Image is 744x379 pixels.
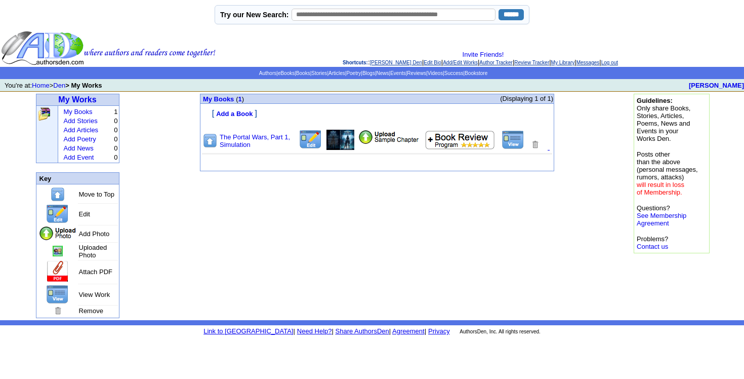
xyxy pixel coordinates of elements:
[551,60,575,65] a: My Library
[346,70,361,76] a: Poetry
[58,95,96,104] a: My Works
[390,70,406,76] a: Events
[53,306,62,316] img: Remove this Page
[46,261,69,283] img: Add Attachment
[336,327,389,335] a: Share AuthorsDen
[202,133,218,148] img: Move to top
[255,109,257,118] font: ]
[328,70,345,76] a: Articles
[358,130,419,144] img: Add Attachment PDF
[114,108,117,116] font: 1
[220,11,288,19] label: Try our New Search:
[326,130,355,150] img: Add/Remove Photo
[38,226,77,241] img: Add Photo
[203,95,234,103] a: My Books
[637,150,698,196] font: Posts other than the above (personal messages, rumors, attacks)
[63,135,96,143] a: Add Poetry
[79,307,103,315] font: Remove
[1,30,216,66] img: header_logo2.gif
[637,212,686,227] a: See Membership Agreement
[259,70,276,76] a: Authors
[362,70,375,76] a: Blogs
[389,327,391,335] font: |
[79,244,107,259] font: Uploaded Photo
[114,117,117,125] font: 0
[637,235,668,250] font: Problems?
[424,60,441,65] a: Edit Bio
[63,154,94,161] a: Add Event
[463,51,504,58] a: Invite Friends!
[79,210,90,218] font: Edit
[216,110,253,118] font: Add a Book
[238,95,242,103] a: 1
[689,82,744,89] a: [PERSON_NAME]
[637,204,686,227] font: Questions?
[297,327,332,335] a: Need Help?
[637,97,690,142] font: Only share Books, Stories, Articles, Poems, News and Events in your Works Den.
[311,70,327,76] a: Stories
[79,230,110,238] font: Add Photo
[443,60,478,65] a: Add/Edit Works
[50,186,65,202] img: Move to top
[637,181,684,196] font: will result in loss of Membership.
[548,142,550,151] a: .
[576,60,600,65] a: Messages
[53,82,65,89] a: Den
[63,126,98,134] a: Add Articles
[299,130,322,149] img: Edit this Title
[79,191,115,198] font: Move to Top
[465,70,487,76] a: Bookstore
[332,327,333,335] font: |
[500,95,553,102] span: (Displaying 1 of 1)
[278,70,295,76] a: eBooks
[637,243,668,250] a: Contact us
[220,133,290,148] a: The Portal Wars, Part 1, Simulation
[79,291,110,298] font: View Work
[32,82,50,89] a: Home
[201,104,204,108] img: shim.gif
[444,70,464,76] a: Success
[201,124,204,127] img: shim.gif
[65,82,102,89] b: > My Works
[201,119,204,123] img: shim.gif
[46,204,69,224] img: Edit this Title
[391,327,426,335] font: |
[236,95,238,103] span: (
[392,327,425,335] a: Agreement
[502,130,524,149] img: View this Title
[216,109,253,118] a: Add a Book
[293,327,295,335] font: |
[63,108,92,116] a: My Books
[218,51,743,66] div: : | | | | | | |
[242,95,244,103] span: )
[203,327,293,335] a: Link to [GEOGRAPHIC_DATA]
[53,246,63,256] img: Add/Remove Photo
[63,117,97,125] a: Add Stories
[376,171,379,175] img: shim.gif
[46,285,69,304] img: View this Page
[114,154,117,161] font: 0
[428,70,443,76] a: Videos
[114,126,117,134] font: 0
[296,70,310,76] a: Books
[212,109,214,118] font: [
[201,167,204,170] img: shim.gif
[370,60,422,65] a: [PERSON_NAME] Den
[377,70,389,76] a: News
[5,82,102,89] font: You're at: >
[39,175,52,182] font: Key
[37,107,51,121] img: Click to add, upload, edit and remove all your books, stories, articles and poems.
[460,329,541,334] font: AuthorsDen, Inc. All rights reserved.
[530,140,540,149] img: Removes this Title
[114,135,117,143] font: 0
[407,70,426,76] a: Reviews
[425,130,495,149] img: Add to Book Review Program
[343,60,368,65] span: Shortcuts:
[637,97,673,104] b: Guidelines:
[514,60,549,65] a: Review Tracker
[428,327,450,335] a: Privacy
[114,144,117,152] font: 0
[601,60,618,65] a: Log out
